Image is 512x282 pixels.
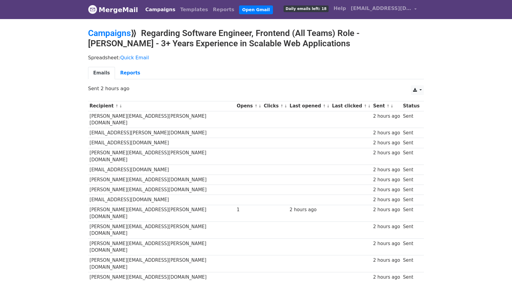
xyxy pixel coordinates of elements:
[373,166,400,173] div: 2 hours ago
[88,175,235,185] td: [PERSON_NAME][EMAIL_ADDRESS][DOMAIN_NAME]
[373,223,400,230] div: 2 hours ago
[88,85,424,92] p: Sent 2 hours ago
[373,257,400,264] div: 2 hours ago
[348,2,419,17] a: [EMAIL_ADDRESS][DOMAIN_NAME]
[402,205,421,222] td: Sent
[88,205,235,222] td: [PERSON_NAME][EMAIL_ADDRESS][PERSON_NAME][DOMAIN_NAME]
[373,149,400,156] div: 2 hours ago
[373,240,400,247] div: 2 hours ago
[327,104,330,108] a: ↓
[88,111,235,128] td: [PERSON_NAME][EMAIL_ADDRESS][PERSON_NAME][DOMAIN_NAME]
[390,104,394,108] a: ↓
[115,104,119,108] a: ↑
[284,5,329,12] span: Daily emails left: 18
[88,28,424,48] h2: ⟫ Regarding Software Engineer, Frontend (All Teams) Role - [PERSON_NAME] - 3+ Years Experience in...
[402,138,421,148] td: Sent
[290,206,329,213] div: 2 hours ago
[288,101,330,111] th: Last opened
[88,148,235,165] td: [PERSON_NAME][EMAIL_ADDRESS][PERSON_NAME][DOMAIN_NAME]
[372,101,402,111] th: Sent
[373,206,400,213] div: 2 hours ago
[88,165,235,175] td: [EMAIL_ADDRESS][DOMAIN_NAME]
[323,104,326,108] a: ↑
[402,222,421,239] td: Sent
[386,104,390,108] a: ↑
[402,185,421,195] td: Sent
[402,128,421,138] td: Sent
[262,101,288,111] th: Clicks
[88,128,235,138] td: [EMAIL_ADDRESS][PERSON_NAME][DOMAIN_NAME]
[254,104,258,108] a: ↑
[88,195,235,205] td: [EMAIL_ADDRESS][DOMAIN_NAME]
[402,148,421,165] td: Sent
[115,67,145,79] a: Reports
[482,253,512,282] iframe: Chat Widget
[402,111,421,128] td: Sent
[235,101,262,111] th: Opens
[402,175,421,185] td: Sent
[402,165,421,175] td: Sent
[402,101,421,111] th: Status
[402,272,421,282] td: Sent
[237,206,261,213] div: 1
[258,104,261,108] a: ↓
[284,104,287,108] a: ↓
[88,28,131,38] a: Campaigns
[373,176,400,183] div: 2 hours ago
[281,2,331,15] a: Daily emails left: 18
[351,5,411,12] span: [EMAIL_ADDRESS][DOMAIN_NAME]
[88,54,424,61] p: Spreadsheet:
[330,101,372,111] th: Last clicked
[143,4,178,16] a: Campaigns
[88,101,235,111] th: Recipient
[119,104,122,108] a: ↓
[88,272,235,282] td: [PERSON_NAME][EMAIL_ADDRESS][DOMAIN_NAME]
[402,255,421,272] td: Sent
[88,222,235,239] td: [PERSON_NAME][EMAIL_ADDRESS][PERSON_NAME][DOMAIN_NAME]
[88,238,235,255] td: [PERSON_NAME][EMAIL_ADDRESS][PERSON_NAME][DOMAIN_NAME]
[331,2,348,15] a: Help
[373,113,400,120] div: 2 hours ago
[280,104,284,108] a: ↑
[211,4,237,16] a: Reports
[88,67,115,79] a: Emails
[239,5,273,14] a: Open Gmail
[373,139,400,146] div: 2 hours ago
[88,255,235,272] td: [PERSON_NAME][EMAIL_ADDRESS][PERSON_NAME][DOMAIN_NAME]
[402,238,421,255] td: Sent
[88,185,235,195] td: [PERSON_NAME][EMAIL_ADDRESS][DOMAIN_NAME]
[178,4,210,16] a: Templates
[373,196,400,203] div: 2 hours ago
[120,55,149,61] a: Quick Email
[373,274,400,281] div: 2 hours ago
[88,3,138,16] a: MergeMail
[88,138,235,148] td: [EMAIL_ADDRESS][DOMAIN_NAME]
[373,130,400,136] div: 2 hours ago
[88,5,97,14] img: MergeMail logo
[368,104,371,108] a: ↓
[364,104,367,108] a: ↑
[373,186,400,193] div: 2 hours ago
[402,195,421,205] td: Sent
